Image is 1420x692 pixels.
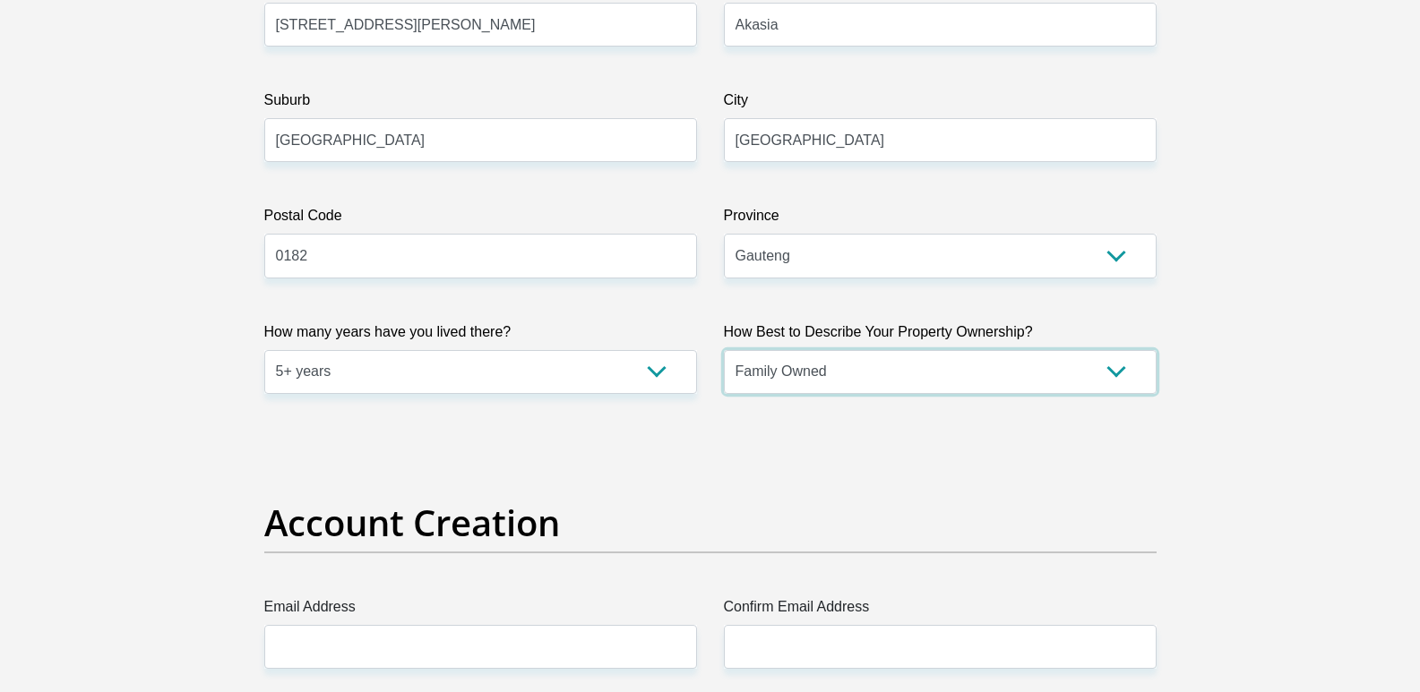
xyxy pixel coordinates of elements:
input: Suburb [264,118,697,162]
input: Address line 2 (Optional) [724,3,1157,47]
label: Province [724,205,1157,234]
select: Please select a value [724,350,1157,394]
input: Postal Code [264,234,697,278]
h2: Account Creation [264,501,1157,544]
label: Suburb [264,90,697,118]
label: City [724,90,1157,118]
label: Postal Code [264,205,697,234]
label: Confirm Email Address [724,596,1157,625]
input: Valid residential address [264,3,697,47]
input: Email Address [264,625,697,669]
select: Please select a value [264,350,697,394]
label: Email Address [264,596,697,625]
label: How many years have you lived there? [264,321,697,350]
input: City [724,118,1157,162]
select: Please Select a Province [724,234,1157,278]
label: How Best to Describe Your Property Ownership? [724,321,1157,350]
input: Confirm Email Address [724,625,1157,669]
